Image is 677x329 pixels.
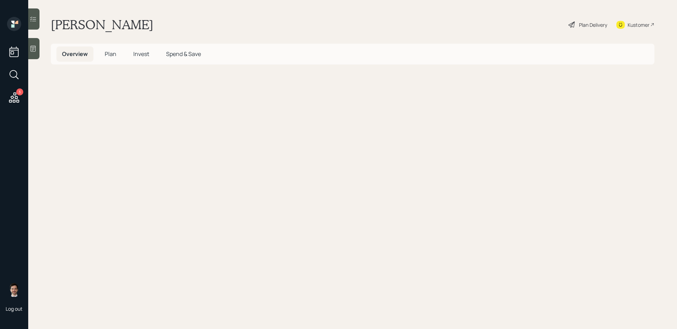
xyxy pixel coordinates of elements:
div: Log out [6,305,23,312]
span: Plan [105,50,116,58]
div: Kustomer [628,21,649,29]
img: jonah-coleman-headshot.png [7,283,21,297]
h1: [PERSON_NAME] [51,17,153,32]
span: Invest [133,50,149,58]
span: Spend & Save [166,50,201,58]
div: Plan Delivery [579,21,607,29]
div: 3 [16,88,23,95]
span: Overview [62,50,88,58]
